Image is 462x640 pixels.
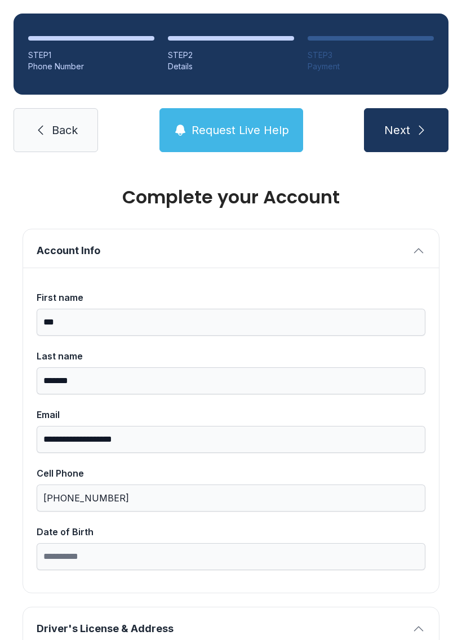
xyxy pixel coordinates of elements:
[168,50,294,61] div: STEP 2
[308,50,434,61] div: STEP 3
[37,621,407,637] span: Driver's License & Address
[37,291,425,304] div: First name
[37,243,407,259] span: Account Info
[37,466,425,480] div: Cell Phone
[28,61,154,72] div: Phone Number
[37,426,425,453] input: Email
[168,61,294,72] div: Details
[192,122,289,138] span: Request Live Help
[308,61,434,72] div: Payment
[37,309,425,336] input: First name
[23,229,439,268] button: Account Info
[52,122,78,138] span: Back
[37,349,425,363] div: Last name
[37,525,425,539] div: Date of Birth
[23,188,439,206] h1: Complete your Account
[37,543,425,570] input: Date of Birth
[28,50,154,61] div: STEP 1
[37,408,425,421] div: Email
[384,122,410,138] span: Next
[37,367,425,394] input: Last name
[37,485,425,512] input: Cell Phone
